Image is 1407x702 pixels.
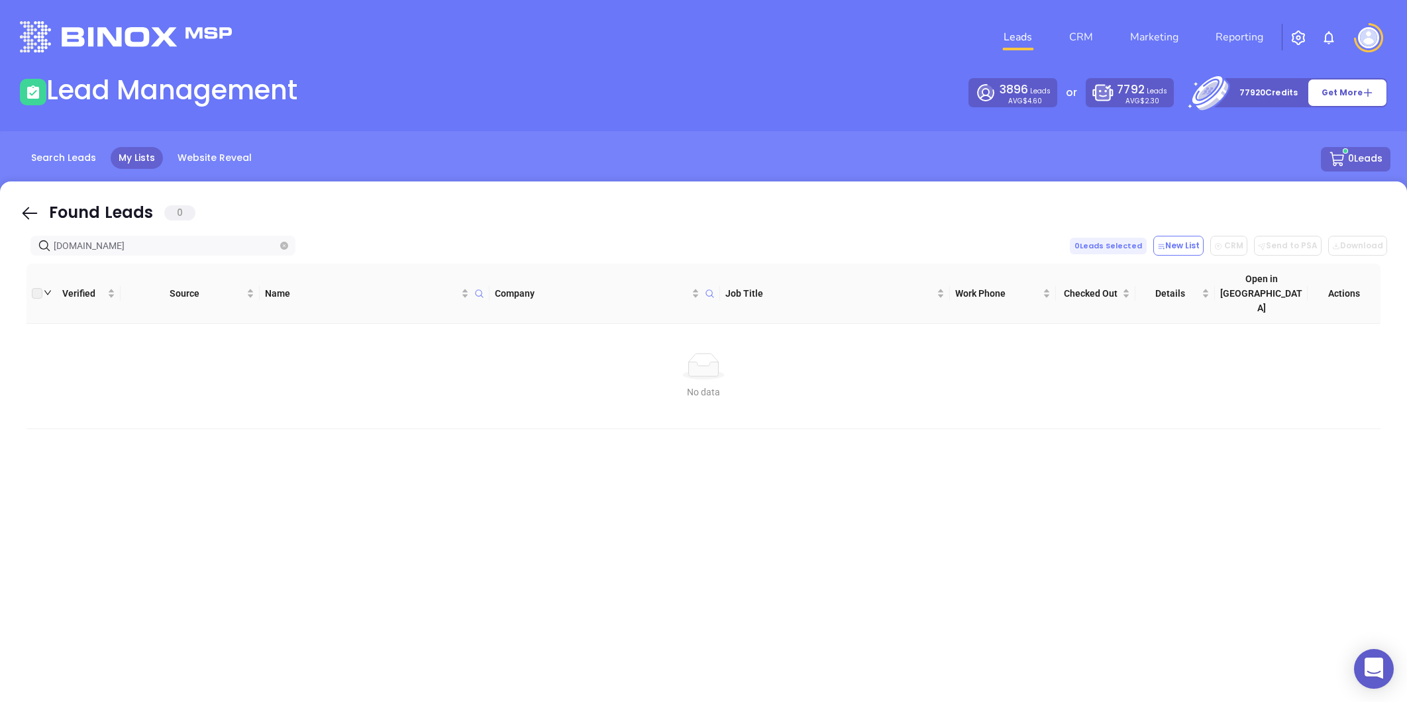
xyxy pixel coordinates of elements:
th: Checked Out [1056,264,1135,324]
button: New List [1153,236,1204,256]
input: Search… [54,238,278,253]
th: Actions [1308,264,1381,324]
span: Company [495,286,688,301]
span: Source [126,286,244,301]
p: or [1066,85,1077,101]
button: CRM [1210,236,1247,256]
a: Reporting [1210,24,1269,50]
button: 0Leads [1321,147,1390,172]
h1: Lead Management [46,74,297,106]
a: Website Reveal [170,147,260,169]
img: user [1358,27,1379,48]
a: Marketing [1125,24,1184,50]
button: Get More [1308,79,1387,107]
p: AVG [1008,98,1042,104]
th: Work Phone [950,264,1056,324]
img: iconSetting [1290,30,1306,46]
th: Open in [GEOGRAPHIC_DATA] [1215,264,1308,324]
img: logo [20,21,232,52]
span: 0 Leads Selected [1070,238,1147,254]
th: Verified [48,264,121,324]
th: Details [1135,264,1215,324]
span: Job Title [725,286,934,301]
th: Source [121,264,260,324]
span: Name [265,286,458,301]
div: No data [37,385,1370,399]
a: My Lists [111,147,163,169]
span: down [44,289,52,297]
span: Details [1141,286,1199,301]
p: Leads [1000,81,1051,98]
p: 77920 Credits [1239,86,1298,99]
img: iconNotification [1321,30,1337,46]
th: Company [490,264,719,324]
span: Checked Out [1061,286,1120,301]
span: Work Phone [955,286,1040,301]
button: Download [1328,236,1387,256]
a: Leads [998,24,1037,50]
div: Found Leads [49,201,195,225]
span: 3896 [1000,81,1028,97]
span: Verified [53,286,105,301]
a: CRM [1064,24,1098,50]
p: Leads [1117,81,1167,98]
span: 7792 [1117,81,1144,97]
th: Job Title [720,264,950,324]
span: 0 [164,205,195,221]
span: $4.60 [1023,96,1042,106]
a: Search Leads [23,147,104,169]
button: Send to PSA [1254,236,1322,256]
p: AVG [1125,98,1159,104]
th: Name [260,264,490,324]
button: close-circle [280,242,288,250]
span: $2.30 [1140,96,1159,106]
